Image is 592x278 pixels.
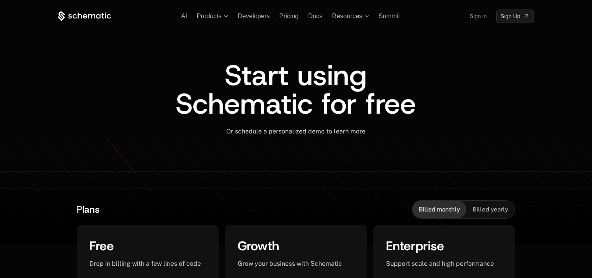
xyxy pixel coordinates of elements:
[238,238,279,254] span: Growth
[226,128,365,135] span: Or schedule a personalized demo to learn more
[386,260,494,267] span: Support scale and high performance
[176,56,416,123] span: Start using Schematic for free
[279,13,299,19] a: Pricing
[181,13,187,19] a: AI
[378,13,400,19] a: Summit
[470,10,487,23] a: Sign in
[308,13,322,19] a: Docs
[386,238,444,254] span: Enterprise
[238,260,342,267] span: Grow your business with Schematic
[496,10,534,23] a: [object Object]
[473,206,508,213] span: Billed yearly
[197,13,221,20] span: Products
[501,12,520,20] span: Sign Up
[89,260,201,267] span: Drop in billing with a few lines of code
[419,206,460,213] span: Billed monthly
[332,13,362,20] span: Resources
[89,238,114,254] span: Free
[77,203,100,216] span: Plans
[238,13,270,19] a: Developers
